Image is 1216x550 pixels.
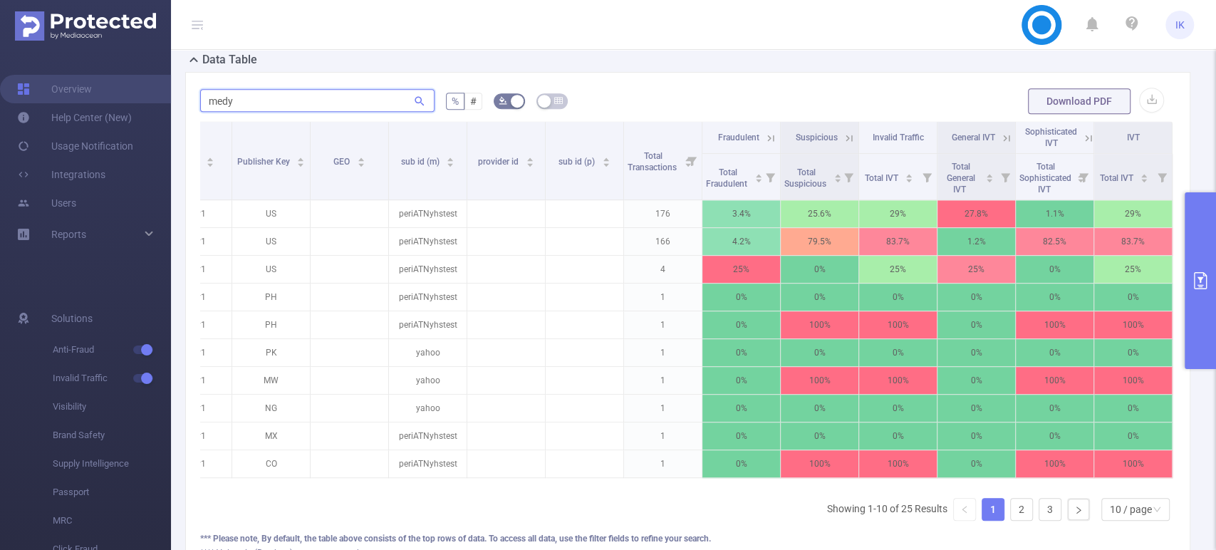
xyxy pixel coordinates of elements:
p: 100% [1094,311,1172,338]
div: Sort [905,172,913,180]
i: icon: caret-up [447,155,454,160]
p: MX [232,422,310,450]
p: 0% [859,339,937,366]
span: provider id [478,157,521,167]
p: periATNyhstest [389,311,467,338]
i: icon: caret-up [986,172,994,176]
p: 0% [1094,339,1172,366]
span: GEO [333,157,352,167]
span: sub id (m) [401,157,442,167]
p: 100% [781,311,858,338]
i: icon: caret-up [905,172,913,176]
i: icon: caret-up [526,155,534,160]
p: periATNyhstest [389,228,467,255]
p: 0% [781,422,858,450]
span: Total IVT [1100,173,1136,183]
div: Sort [754,172,763,180]
a: Integrations [17,160,105,189]
p: 0% [859,395,937,422]
li: 3 [1039,498,1061,521]
i: icon: caret-up [357,155,365,160]
i: icon: caret-up [1140,172,1148,176]
i: icon: table [554,96,563,105]
p: 1 [624,422,702,450]
p: 1.1% [1016,200,1093,227]
p: 25% [1094,256,1172,283]
p: PH [232,311,310,338]
p: 0% [937,284,1015,311]
p: periATNyhstest [389,200,467,227]
i: icon: caret-down [207,161,214,165]
p: PH [232,284,310,311]
span: Total General IVT [947,162,975,194]
p: 25% [859,256,937,283]
p: 4 [624,256,702,283]
p: 25.6% [781,200,858,227]
img: Protected Media [15,11,156,41]
i: icon: caret-down [526,161,534,165]
p: periATNyhstest [389,284,467,311]
p: 0% [1016,395,1093,422]
p: 0% [1016,284,1093,311]
i: icon: caret-down [1140,177,1148,181]
li: Next Page [1067,498,1090,521]
li: 1 [982,498,1004,521]
a: Overview [17,75,92,103]
p: PK [232,339,310,366]
p: 1 [624,450,702,477]
p: NG [232,395,310,422]
div: Sort [446,155,454,164]
p: 0% [781,256,858,283]
p: 25% [702,256,780,283]
p: 100% [1094,367,1172,394]
span: IK [1175,11,1185,39]
li: Showing 1-10 of 25 Results [827,498,947,521]
p: 79.5% [781,228,858,255]
p: periATNyhstest [389,422,467,450]
span: Visibility [53,393,171,421]
p: 1.2% [937,228,1015,255]
div: Sort [985,172,994,180]
i: Filter menu [760,154,780,199]
div: Sort [1140,172,1148,180]
p: 0% [937,311,1015,338]
span: # [470,95,477,107]
i: icon: caret-up [297,155,305,160]
p: 0% [702,395,780,422]
a: Usage Notification [17,132,133,160]
p: 100% [1016,367,1093,394]
p: 1 [624,339,702,366]
i: icon: caret-up [833,172,841,176]
span: MRC [53,507,171,535]
p: 29% [859,200,937,227]
p: MW [232,367,310,394]
i: icon: caret-down [905,177,913,181]
span: Solutions [51,304,93,333]
span: Suspicious [796,133,838,142]
span: Total Fraudulent [706,167,749,189]
a: 3 [1039,499,1061,520]
p: periATNyhstest [389,450,467,477]
div: Sort [357,155,365,164]
span: Fraudulent [717,133,759,142]
i: icon: caret-up [602,155,610,160]
span: Total Suspicious [784,167,828,189]
span: Reports [51,229,86,240]
p: 0% [702,367,780,394]
li: 2 [1010,498,1033,521]
i: icon: caret-down [357,161,365,165]
span: General IVT [952,133,995,142]
div: *** Please note, By default, the table above consists of the top rows of data. To access all data... [200,532,1175,545]
p: 176 [624,200,702,227]
span: Anti-Fraud [53,336,171,364]
div: Sort [833,172,842,180]
i: Filter menu [1152,154,1172,199]
p: US [232,256,310,283]
p: 0% [781,395,858,422]
p: yahoo [389,395,467,422]
p: 100% [781,450,858,477]
i: icon: right [1074,506,1083,514]
p: 25% [937,256,1015,283]
p: US [232,228,310,255]
i: Filter menu [995,154,1015,199]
